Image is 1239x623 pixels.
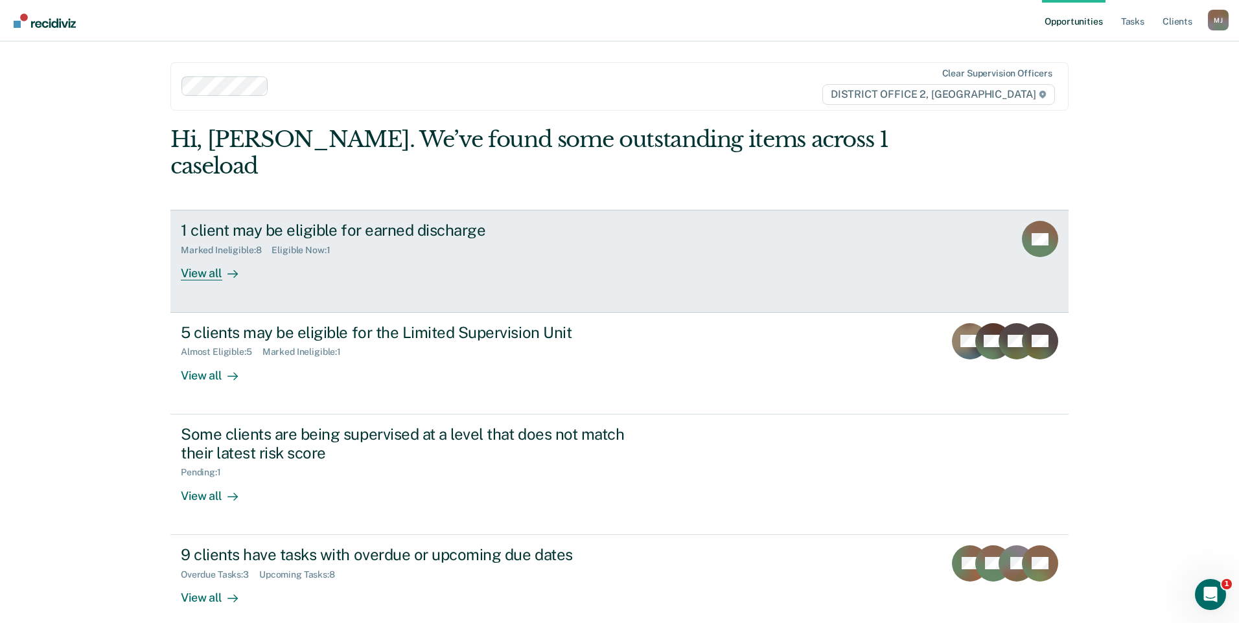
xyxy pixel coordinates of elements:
[181,245,272,256] div: Marked Ineligible : 8
[170,210,1069,312] a: 1 client may be eligible for earned dischargeMarked Ineligible:8Eligible Now:1View all
[181,580,253,605] div: View all
[181,467,231,478] div: Pending : 1
[181,323,636,342] div: 5 clients may be eligible for the Limited Supervision Unit
[181,221,636,240] div: 1 client may be eligible for earned discharge
[1195,579,1226,610] iframe: Intercom live chat
[1222,579,1232,589] span: 1
[170,126,889,179] div: Hi, [PERSON_NAME]. We’ve found some outstanding items across 1 caseload
[1208,10,1229,30] button: Profile dropdown button
[170,414,1069,535] a: Some clients are being supervised at a level that does not match their latest risk scorePending:1...
[181,569,259,580] div: Overdue Tasks : 3
[181,256,253,281] div: View all
[822,84,1055,105] span: DISTRICT OFFICE 2, [GEOGRAPHIC_DATA]
[181,357,253,383] div: View all
[181,545,636,564] div: 9 clients have tasks with overdue or upcoming due dates
[1208,10,1229,30] div: M J
[262,346,351,357] div: Marked Ineligible : 1
[181,425,636,462] div: Some clients are being supervised at a level that does not match their latest risk score
[181,478,253,503] div: View all
[181,346,262,357] div: Almost Eligible : 5
[942,68,1052,79] div: Clear supervision officers
[272,245,340,256] div: Eligible Now : 1
[259,569,345,580] div: Upcoming Tasks : 8
[170,313,1069,414] a: 5 clients may be eligible for the Limited Supervision UnitAlmost Eligible:5Marked Ineligible:1Vie...
[14,14,76,28] img: Recidiviz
